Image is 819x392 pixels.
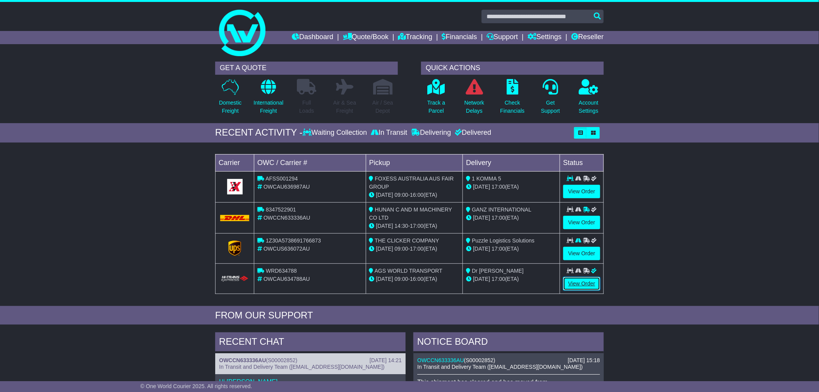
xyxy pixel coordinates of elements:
[560,154,604,171] td: Status
[215,127,303,138] div: RECENT ACTIVITY -
[333,99,356,115] p: Air & Sea Freight
[219,79,242,119] a: DomesticFreight
[343,31,389,44] a: Quote/Book
[375,237,439,244] span: THE CLICKER COMPANY
[227,179,243,194] img: GetCarrierServiceLogo
[266,175,298,182] span: AFSS001294
[254,99,283,115] p: International Freight
[219,357,402,364] div: ( )
[303,129,369,137] div: Waiting Collection
[369,206,452,221] span: HUNAN C AND M MACHINERY CO LTD
[254,154,366,171] td: OWC / Carrier #
[395,246,408,252] span: 09:00
[410,223,423,229] span: 17:00
[492,276,505,282] span: 17:00
[487,31,518,44] a: Support
[369,245,460,253] div: - (ETA)
[466,245,557,253] div: (ETA)
[417,357,600,364] div: ( )
[369,275,460,283] div: - (ETA)
[563,247,600,260] a: View Order
[369,222,460,230] div: - (ETA)
[410,192,423,198] span: 16:00
[268,357,296,363] span: S00002852
[266,237,321,244] span: 1Z30A5738691766873
[492,246,505,252] span: 17:00
[370,357,402,364] div: [DATE] 14:21
[417,364,583,370] span: In Transit and Delivery Team ([EMAIL_ADDRESS][DOMAIN_NAME])
[563,277,600,291] a: View Order
[219,364,385,370] span: In Transit and Delivery Team ([EMAIL_ADDRESS][DOMAIN_NAME])
[571,31,604,44] a: Reseller
[376,246,393,252] span: [DATE]
[266,268,297,274] span: WRD634788
[253,79,284,119] a: InternationalFreight
[409,129,453,137] div: Delivering
[466,357,493,363] span: S00002852
[369,191,460,199] div: - (ETA)
[376,223,393,229] span: [DATE]
[579,99,599,115] p: Account Settings
[473,215,490,221] span: [DATE]
[500,99,525,115] p: Check Financials
[472,237,535,244] span: Puzzle Logistics Solutions
[492,215,505,221] span: 17:00
[219,357,266,363] a: OWCCN633336AU
[264,276,310,282] span: OWCAU634788AU
[398,31,432,44] a: Tracking
[215,62,398,75] div: GET A QUOTE
[219,378,402,385] p: Hi [PERSON_NAME],
[568,357,600,364] div: [DATE] 15:18
[453,129,491,137] div: Delivered
[376,276,393,282] span: [DATE]
[395,223,408,229] span: 14:30
[417,357,464,363] a: OWCCN633336AU
[473,184,490,190] span: [DATE]
[473,246,490,252] span: [DATE]
[219,99,242,115] p: Domestic Freight
[421,62,604,75] div: QUICK ACTIONS
[410,276,423,282] span: 16:00
[466,214,557,222] div: (ETA)
[215,310,604,321] div: FROM OUR SUPPORT
[442,31,477,44] a: Financials
[372,99,393,115] p: Air / Sea Depot
[266,206,296,213] span: 8347522901
[375,268,442,274] span: AGS WORLD TRANSPORT
[473,276,490,282] span: [DATE]
[369,175,454,190] span: FOXESS AUSTRALIA AUS FAIR GROUP
[228,241,242,256] img: GetCarrierServiceLogo
[472,268,524,274] span: Dr [PERSON_NAME]
[464,79,485,119] a: NetworkDelays
[297,99,316,115] p: Full Loads
[427,99,445,115] p: Track a Parcel
[563,185,600,198] a: View Order
[413,332,604,353] div: NOTICE BOARD
[220,275,249,283] img: HiTrans.png
[376,192,393,198] span: [DATE]
[472,206,531,213] span: GANZ INTERNATIONAL
[466,183,557,191] div: (ETA)
[395,192,408,198] span: 09:00
[500,79,525,119] a: CheckFinancials
[369,129,409,137] div: In Transit
[216,154,254,171] td: Carrier
[427,79,445,119] a: Track aParcel
[395,276,408,282] span: 09:00
[264,215,310,221] span: OWCCN633336AU
[410,246,423,252] span: 17:00
[541,99,560,115] p: Get Support
[220,215,249,221] img: DHL.png
[472,175,501,182] span: 1 KOMMA 5
[215,332,406,353] div: RECENT CHAT
[292,31,333,44] a: Dashboard
[466,275,557,283] div: (ETA)
[264,184,310,190] span: OWCAU636987AU
[463,154,560,171] td: Delivery
[140,383,252,389] span: © One World Courier 2025. All rights reserved.
[541,79,560,119] a: GetSupport
[579,79,599,119] a: AccountSettings
[366,154,463,171] td: Pickup
[563,216,600,229] a: View Order
[492,184,505,190] span: 17:00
